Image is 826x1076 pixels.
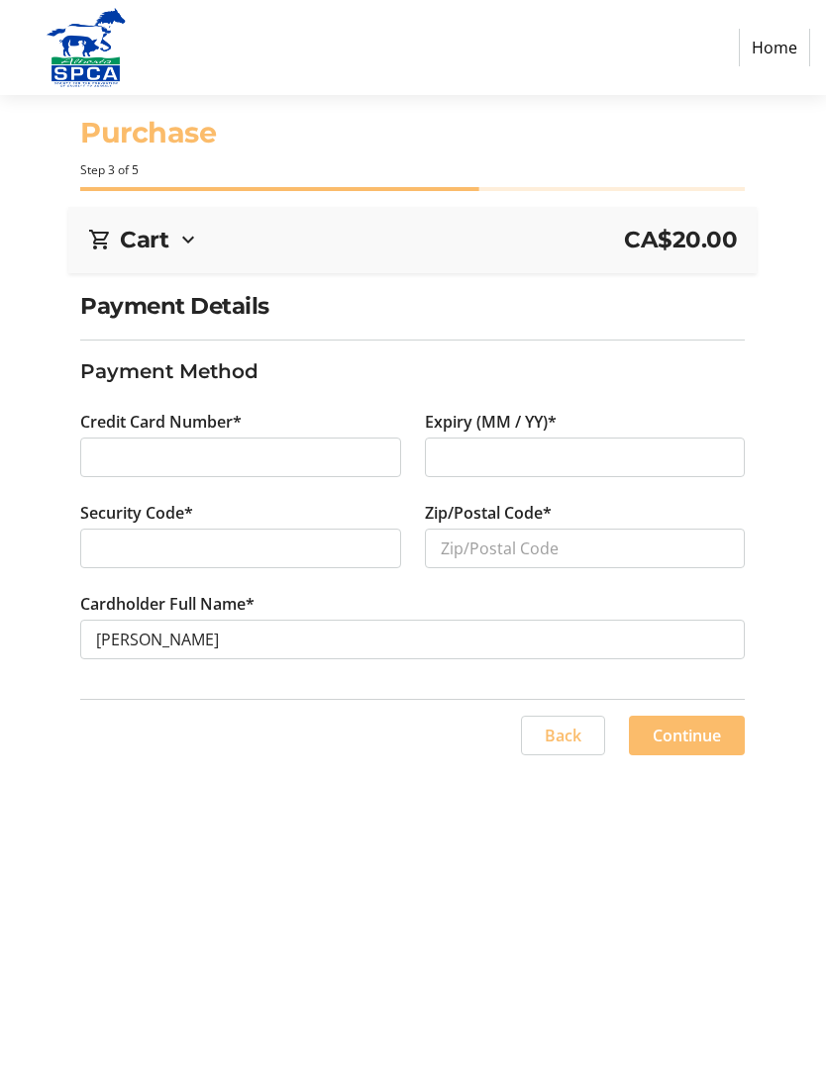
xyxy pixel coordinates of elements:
[521,716,605,755] button: Back
[80,111,745,153] h1: Purchase
[80,356,745,386] h3: Payment Method
[80,410,242,434] label: Credit Card Number*
[80,161,745,179] div: Step 3 of 5
[629,716,745,755] button: Continue
[425,410,557,434] label: Expiry (MM / YY)*
[80,620,745,659] input: Card Holder Name
[80,289,745,323] h2: Payment Details
[96,445,385,469] iframe: Secure card number input frame
[545,724,581,747] span: Back
[653,724,721,747] span: Continue
[16,8,156,87] img: Alberta SPCA's Logo
[80,501,193,525] label: Security Code*
[624,223,737,256] span: CA$20.00
[739,29,810,66] a: Home
[425,529,746,568] input: Zip/Postal Code
[80,592,255,616] label: Cardholder Full Name*
[425,501,552,525] label: Zip/Postal Code*
[96,537,385,560] iframe: Secure CVC input frame
[441,445,730,469] iframe: Secure expiration date input frame
[120,223,168,256] h2: Cart
[88,223,737,256] div: CartCA$20.00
